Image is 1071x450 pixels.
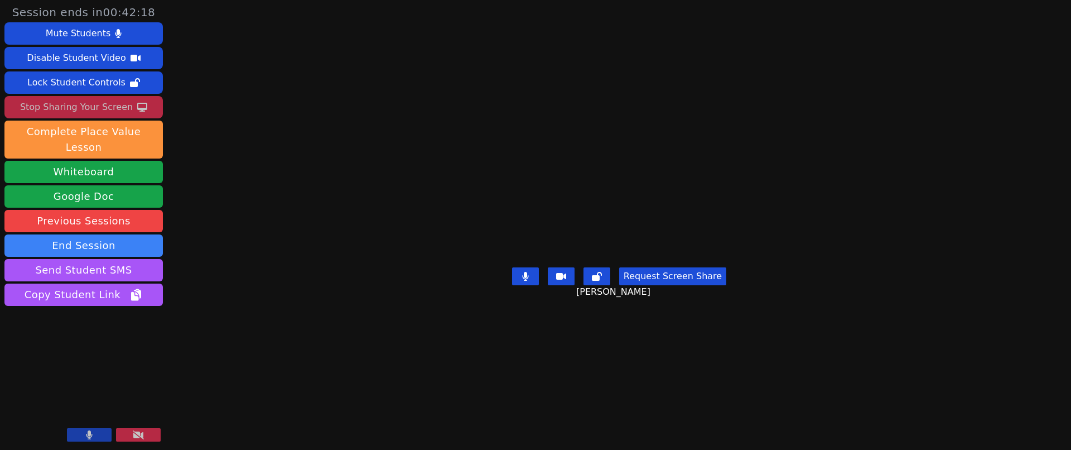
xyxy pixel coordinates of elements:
[4,185,163,208] a: Google Doc
[46,25,110,42] div: Mute Students
[619,267,726,285] button: Request Screen Share
[576,285,653,299] span: [PERSON_NAME]
[4,161,163,183] button: Whiteboard
[12,4,156,20] span: Session ends in
[27,49,126,67] div: Disable Student Video
[103,6,156,19] time: 00:42:18
[4,96,163,118] button: Stop Sharing Your Screen
[4,71,163,94] button: Lock Student Controls
[4,234,163,257] button: End Session
[25,287,143,303] span: Copy Student Link
[4,47,163,69] button: Disable Student Video
[4,259,163,281] button: Send Student SMS
[20,98,133,116] div: Stop Sharing Your Screen
[4,22,163,45] button: Mute Students
[4,210,163,232] a: Previous Sessions
[27,74,126,92] div: Lock Student Controls
[4,121,163,159] button: Complete Place Value Lesson
[4,284,163,306] button: Copy Student Link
